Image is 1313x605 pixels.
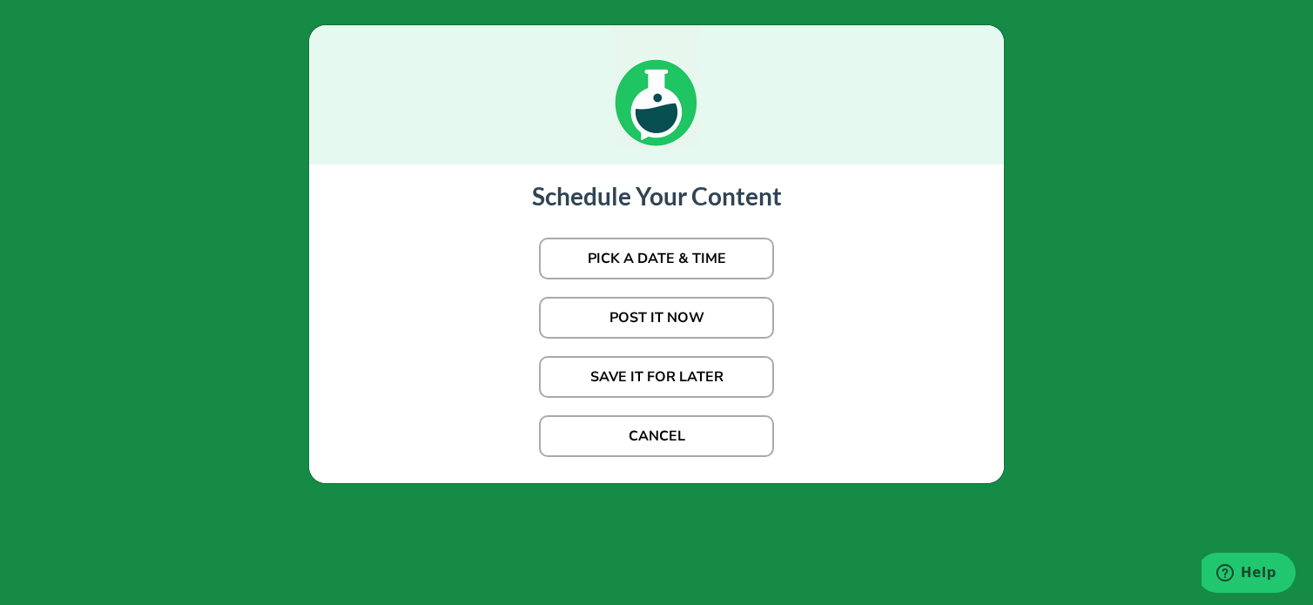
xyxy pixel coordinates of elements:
img: loading_green.c7b22621.gif [613,25,700,150]
button: SAVE IT FOR LATER [539,356,774,398]
button: PICK A DATE & TIME [539,238,774,279]
button: POST IT NOW [539,297,774,339]
h3: Schedule Your Content [327,182,986,212]
button: CANCEL [539,415,774,457]
iframe: Opens a widget where you can find more information [1202,553,1296,596]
